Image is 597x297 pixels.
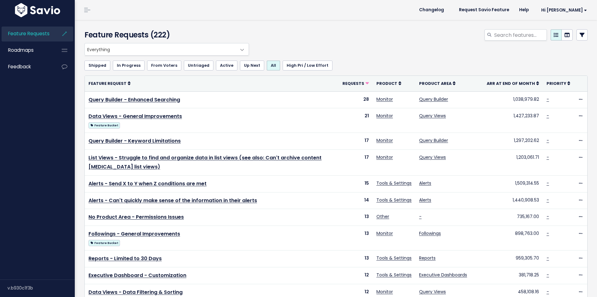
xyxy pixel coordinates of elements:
[547,197,549,203] a: -
[376,137,393,144] a: Monitor
[342,80,369,86] a: Requests
[483,209,543,226] td: 735,167.00
[84,43,249,56] span: Everything
[547,272,549,278] a: -
[547,180,549,186] a: -
[483,251,543,267] td: 959,305.70
[88,239,120,246] a: Feature Bucket
[534,5,592,15] a: Hi [PERSON_NAME]
[547,255,549,261] a: -
[339,91,373,108] td: 28
[514,5,534,15] a: Help
[419,81,451,86] span: Product Area
[483,108,543,133] td: 1,427,233.87
[419,96,448,102] a: Query Builder
[483,175,543,192] td: 1,509,314.55
[547,113,549,119] a: -
[339,192,373,209] td: 14
[88,230,180,237] a: Followings - General Improvements
[376,81,397,86] span: Product
[88,96,180,103] a: Query Builder - Enhanced Searching
[147,61,181,71] a: From Voters
[547,81,566,86] span: Priority
[547,80,570,86] a: Priority
[483,150,543,176] td: 1,203,061.71
[376,289,393,295] a: Monitor
[454,5,514,15] a: Request Savio Feature
[419,230,441,236] a: Followings
[8,47,34,53] span: Roadmaps
[88,289,183,296] a: Data Views - Data Filtering & Sorting
[240,61,264,71] a: Up Next
[547,96,549,102] a: -
[84,61,588,71] ul: Filter feature requests
[88,272,186,279] a: Executive Dashboard - Customization
[88,197,257,204] a: Alerts - Can't quickly make sense of the information in their alerts
[339,267,373,284] td: 12
[487,80,539,86] a: ARR at End of Month
[7,280,75,296] div: v.b930c1f3b
[267,61,280,71] a: All
[419,113,446,119] a: Query Views
[8,30,50,37] span: Feature Requests
[376,96,393,102] a: Monitor
[419,197,431,203] a: Alerts
[483,91,543,108] td: 1,038,979.82
[376,113,393,119] a: Monitor
[419,137,448,144] a: Query Builder
[339,226,373,251] td: 13
[376,197,412,203] a: Tools & Settings
[376,255,412,261] a: Tools & Settings
[419,213,422,220] a: -
[419,80,456,86] a: Product Area
[547,154,549,160] a: -
[483,226,543,251] td: 898,763.00
[88,240,120,246] span: Feature Bucket
[419,289,446,295] a: Query Views
[216,61,237,71] a: Active
[88,81,127,86] span: Feature Request
[88,113,182,120] a: Data Views - General Improvements
[541,8,587,12] span: Hi [PERSON_NAME]
[419,272,467,278] a: Executive Dashboards
[88,121,120,129] a: Feature Bucket
[376,80,401,86] a: Product
[84,29,246,41] h4: Feature Requests (222)
[113,61,145,71] a: In Progress
[376,180,412,186] a: Tools & Settings
[376,272,412,278] a: Tools & Settings
[419,255,436,261] a: Reports
[2,27,52,41] a: Feature Requests
[88,213,184,221] a: No Product Area - Permissions Issues
[88,137,181,144] a: Query Builder - Keyword Limitations
[547,137,549,144] a: -
[483,192,543,209] td: 1,440,908.53
[419,154,446,160] a: Query Views
[339,150,373,176] td: 17
[85,43,236,55] span: Everything
[184,61,213,71] a: Untriaged
[376,154,393,160] a: Monitor
[339,133,373,150] td: 17
[88,154,322,170] a: List Views - Struggle to find and organize data in list views (see also: Can't archive content [M...
[88,255,162,262] a: Reports - Limited to 30 Days
[2,60,52,74] a: Feedback
[283,61,332,71] a: High Pri / Low Effort
[8,63,31,70] span: Feedback
[547,289,549,295] a: -
[419,8,444,12] span: Changelog
[547,213,549,220] a: -
[487,81,535,86] span: ARR at End of Month
[13,3,62,17] img: logo-white.9d6f32f41409.svg
[339,175,373,192] td: 15
[2,43,52,57] a: Roadmaps
[339,108,373,133] td: 21
[342,81,364,86] span: Requests
[88,80,131,86] a: Feature Request
[376,213,389,220] a: Other
[84,61,110,71] a: Shipped
[88,180,207,187] a: Alerts - Send X to Y when Z conditions are met
[547,230,549,236] a: -
[339,209,373,226] td: 13
[376,230,393,236] a: Monitor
